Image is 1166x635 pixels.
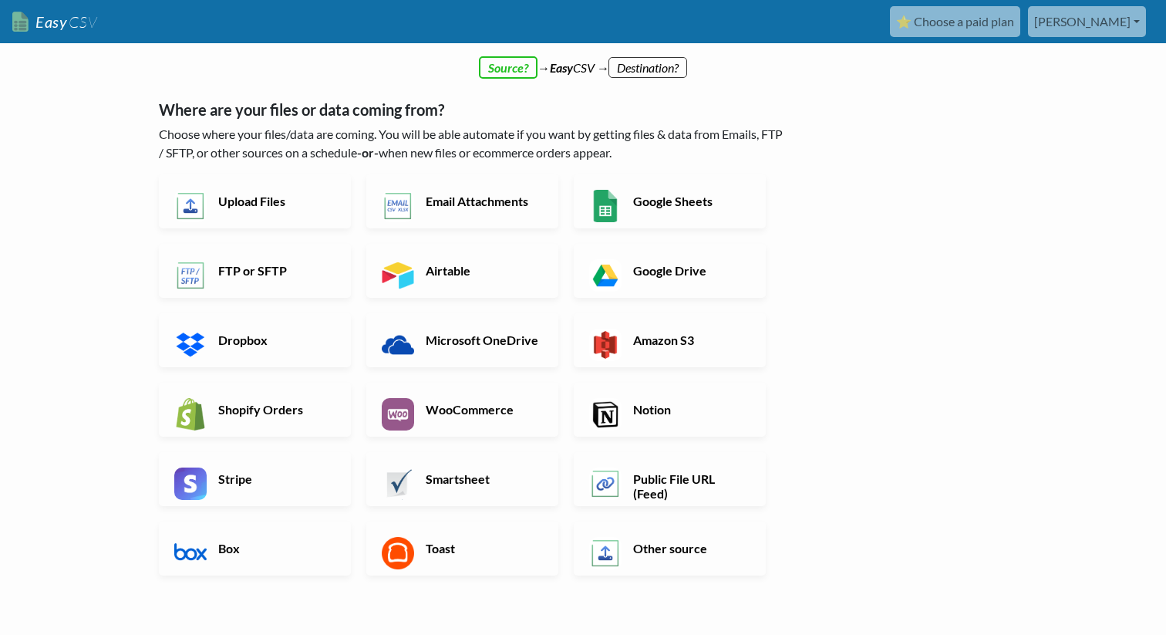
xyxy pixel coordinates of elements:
b: -or- [357,145,379,160]
img: Smartsheet App & API [382,468,414,500]
a: Google Sheets [574,174,766,228]
h6: Box [214,541,335,556]
img: Google Drive App & API [589,259,622,292]
h6: Stripe [214,471,335,486]
span: CSV [67,12,97,32]
a: Notion [574,383,766,437]
img: Email New CSV or XLSX File App & API [382,190,414,222]
h6: WooCommerce [422,402,543,417]
img: Google Sheets App & API [589,190,622,222]
h6: Notion [629,402,750,417]
h6: Toast [422,541,543,556]
img: Notion App & API [589,398,622,431]
div: → CSV → [143,43,1023,77]
h6: Google Sheets [629,194,750,208]
h6: Google Drive [629,263,750,278]
h6: Upload Files [214,194,335,208]
h6: Smartsheet [422,471,543,486]
h6: Email Attachments [422,194,543,208]
a: Amazon S3 [574,313,766,367]
a: Airtable [366,244,558,298]
a: Microsoft OneDrive [366,313,558,367]
a: Dropbox [159,313,351,367]
a: Public File URL (Feed) [574,452,766,506]
h6: Other source [629,541,750,556]
p: Choose where your files/data are coming. You will be able automate if you want by getting files &... [159,125,787,162]
img: Airtable App & API [382,259,414,292]
a: WooCommerce [366,383,558,437]
a: Shopify Orders [159,383,351,437]
img: Microsoft OneDrive App & API [382,329,414,361]
h6: FTP or SFTP [214,263,335,278]
a: Stripe [159,452,351,506]
img: Other Source App & API [589,537,622,569]
a: Other source [574,522,766,576]
img: Public File URL App & API [589,468,622,500]
img: Amazon S3 App & API [589,329,622,361]
a: ⭐ Choose a paid plan [890,6,1020,37]
img: Dropbox App & API [174,329,207,361]
a: [PERSON_NAME] [1028,6,1146,37]
h6: Amazon S3 [629,333,750,347]
img: Toast App & API [382,537,414,569]
img: Upload Files App & API [174,190,207,222]
h5: Where are your files or data coming from? [159,100,787,119]
img: Stripe App & API [174,468,207,500]
a: Toast [366,522,558,576]
img: WooCommerce App & API [382,398,414,431]
a: EasyCSV [12,6,97,38]
a: Google Drive [574,244,766,298]
a: Upload Files [159,174,351,228]
a: Email Attachments [366,174,558,228]
h6: Shopify Orders [214,402,335,417]
a: Box [159,522,351,576]
a: FTP or SFTP [159,244,351,298]
h6: Microsoft OneDrive [422,333,543,347]
a: Smartsheet [366,452,558,506]
img: Shopify App & API [174,398,207,431]
img: FTP or SFTP App & API [174,259,207,292]
h6: Airtable [422,263,543,278]
img: Box App & API [174,537,207,569]
h6: Public File URL (Feed) [629,471,750,501]
h6: Dropbox [214,333,335,347]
